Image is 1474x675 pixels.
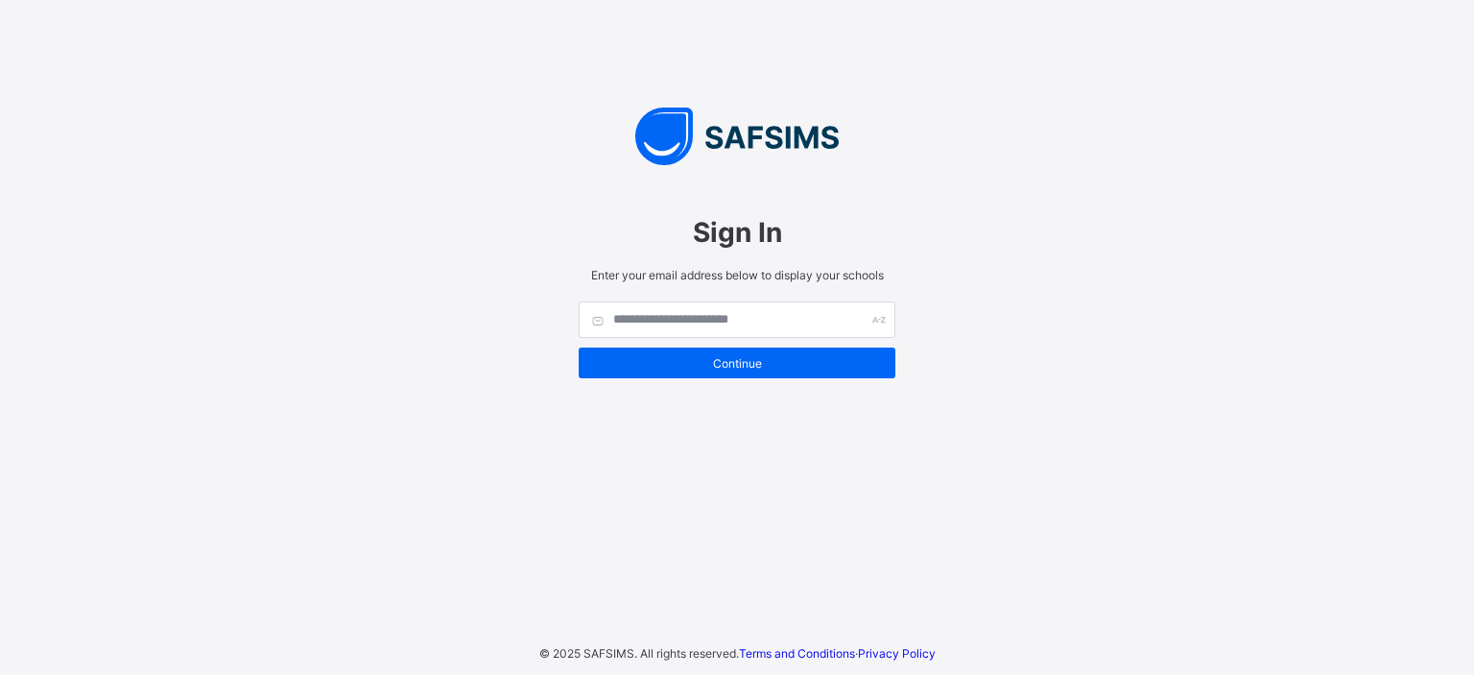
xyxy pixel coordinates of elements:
a: Terms and Conditions [739,646,855,661]
span: Sign In [579,216,895,249]
a: Privacy Policy [858,646,936,661]
span: © 2025 SAFSIMS. All rights reserved. [539,646,739,661]
span: · [739,646,936,661]
span: Enter your email address below to display your schools [579,268,895,282]
span: Continue [593,356,881,371]
img: SAFSIMS Logo [559,108,915,165]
